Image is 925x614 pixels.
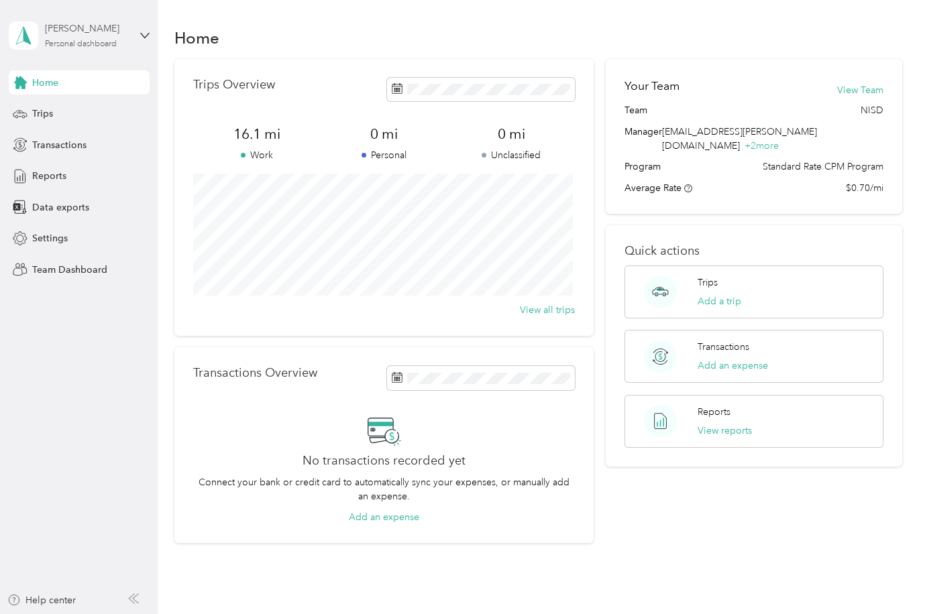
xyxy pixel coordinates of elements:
button: Add an expense [349,510,419,524]
span: Settings [32,231,68,245]
span: Transactions [32,138,87,152]
button: View reports [698,424,752,438]
p: Reports [698,405,730,419]
span: Standard Rate CPM Program [763,160,883,174]
p: Transactions [698,340,749,354]
span: Data exports [32,200,89,214]
button: Add a trip [698,294,741,308]
button: View all trips [520,303,575,317]
p: Connect your bank or credit card to automatically sync your expenses, or manually add an expense. [193,475,575,503]
iframe: Everlance-gr Chat Button Frame [850,539,925,614]
p: Trips Overview [193,78,275,92]
span: 0 mi [448,125,576,143]
span: Average Rate [624,182,682,194]
div: [PERSON_NAME] [45,21,129,36]
p: Personal [321,148,448,162]
span: Team Dashboard [32,263,107,277]
button: Help center [7,593,76,607]
span: Home [32,76,58,90]
span: Trips [32,107,53,121]
button: Add an expense [698,359,768,373]
button: View Team [837,83,883,97]
div: Personal dashboard [45,40,117,48]
span: Program [624,160,661,174]
span: $0.70/mi [846,181,883,195]
p: Unclassified [448,148,576,162]
h1: Home [174,31,219,45]
span: [EMAIL_ADDRESS][PERSON_NAME][DOMAIN_NAME] [662,126,817,151]
p: Work [193,148,321,162]
span: Manager [624,125,662,153]
p: Transactions Overview [193,366,317,380]
span: 16.1 mi [193,125,321,143]
h2: No transactions recorded yet [303,454,466,468]
h2: Your Team [624,78,679,95]
span: + 2 more [745,140,779,151]
p: Trips [698,275,718,290]
p: Quick actions [624,244,883,258]
span: Reports [32,169,66,183]
span: 0 mi [321,125,448,143]
span: NISD [861,103,883,117]
span: Team [624,103,647,117]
